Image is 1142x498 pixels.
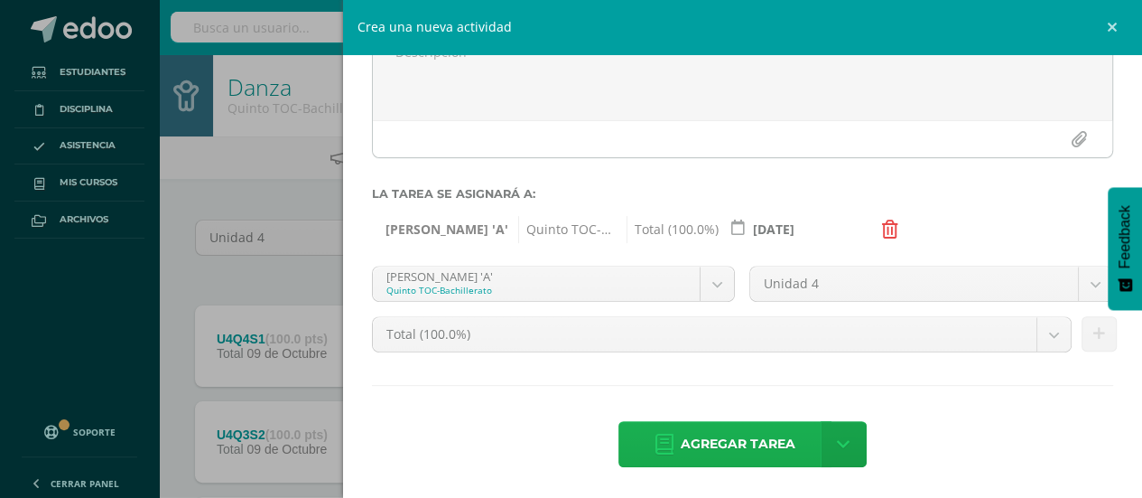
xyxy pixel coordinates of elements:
span: Feedback [1117,205,1133,268]
a: Total (100.0%) [373,317,1072,352]
span: Total (100.0%) [386,317,1024,352]
button: Feedback - Mostrar encuesta [1108,187,1142,310]
span: Total (100.0%) [627,216,719,243]
div: [PERSON_NAME] 'A' [386,267,687,284]
a: Unidad 4 [750,267,1112,301]
span: Unidad 4 [764,267,1064,301]
label: La tarea se asignará a: [372,187,1114,201]
span: Quinto TOC-Bachillerato [518,216,617,243]
span: Danza 'A' [385,216,508,243]
div: Quinto TOC-Bachillerato [386,284,687,296]
a: [PERSON_NAME] 'A'Quinto TOC-Bachillerato [373,267,735,301]
span: Agregar tarea [681,422,795,466]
